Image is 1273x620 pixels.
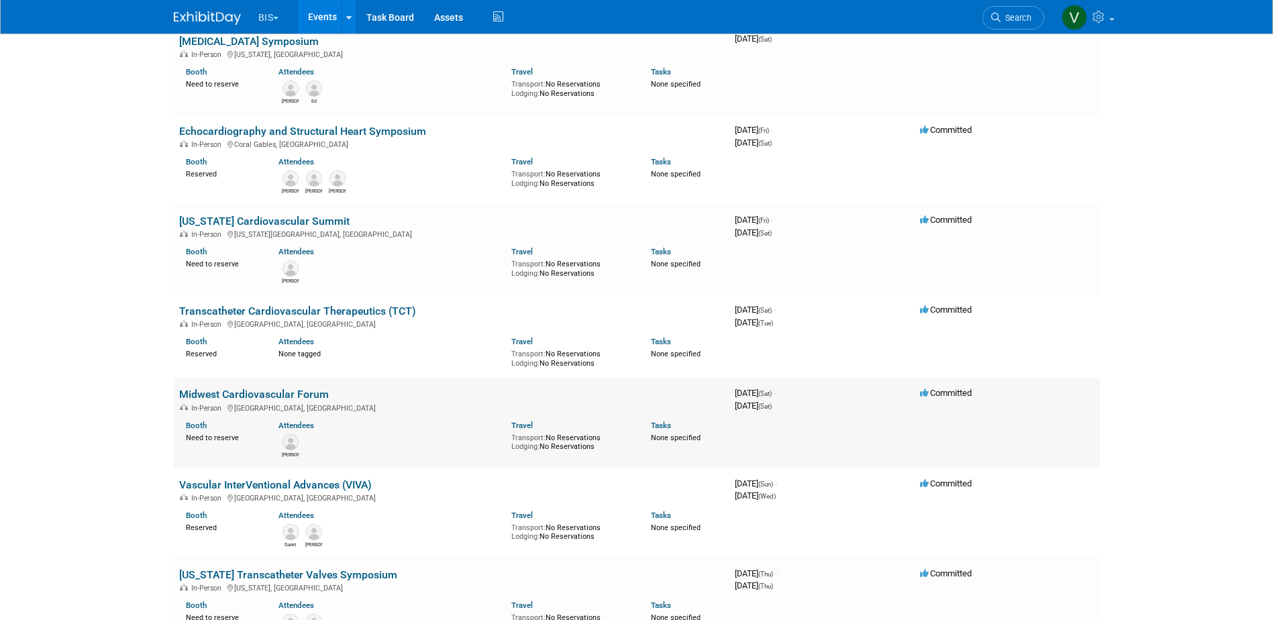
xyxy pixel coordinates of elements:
[191,494,225,503] span: In-Person
[174,11,241,25] img: ExhibitDay
[511,67,533,76] a: Travel
[920,568,972,578] span: Committed
[511,170,546,178] span: Transport:
[186,77,259,89] div: Need to reserve
[771,215,773,225] span: -
[179,215,350,227] a: [US_STATE] Cardiovascular Summit
[191,404,225,413] span: In-Person
[180,230,188,237] img: In-Person Event
[651,421,671,430] a: Tasks
[191,584,225,592] span: In-Person
[758,217,769,224] span: (Fri)
[306,524,322,540] img: Kevin O'Neill
[735,478,777,488] span: [DATE]
[774,388,776,398] span: -
[180,584,188,590] img: In-Person Event
[651,157,671,166] a: Tasks
[1001,13,1031,23] span: Search
[179,402,724,413] div: [GEOGRAPHIC_DATA], [GEOGRAPHIC_DATA]
[511,511,533,520] a: Travel
[651,80,701,89] span: None specified
[186,257,259,269] div: Need to reserve
[283,434,299,450] img: Kim Herring
[191,230,225,239] span: In-Person
[186,167,259,179] div: Reserved
[758,403,772,410] span: (Sat)
[758,140,772,147] span: (Sat)
[920,125,972,135] span: Committed
[775,478,777,488] span: -
[278,67,314,76] a: Attendees
[735,138,772,148] span: [DATE]
[735,317,773,327] span: [DATE]
[511,601,533,610] a: Travel
[186,511,207,520] a: Booth
[511,347,631,368] div: No Reservations No Reservations
[282,276,299,285] div: Adam Spies
[735,401,772,411] span: [DATE]
[735,568,777,578] span: [DATE]
[511,350,546,358] span: Transport:
[191,320,225,329] span: In-Person
[186,247,207,256] a: Booth
[191,140,225,149] span: In-Person
[186,421,207,430] a: Booth
[774,305,776,315] span: -
[758,307,772,314] span: (Sat)
[651,511,671,520] a: Tasks
[180,320,188,327] img: In-Person Event
[651,170,701,178] span: None specified
[179,582,724,592] div: [US_STATE], [GEOGRAPHIC_DATA]
[735,490,776,501] span: [DATE]
[179,228,724,239] div: [US_STATE][GEOGRAPHIC_DATA], [GEOGRAPHIC_DATA]
[758,493,776,500] span: (Wed)
[511,359,540,368] span: Lodging:
[278,247,314,256] a: Attendees
[186,601,207,610] a: Booth
[179,478,372,491] a: Vascular InterVentional Advances (VIVA)
[758,582,773,590] span: (Thu)
[511,269,540,278] span: Lodging:
[306,81,322,97] img: Ed Joyce
[278,347,501,359] div: None tagged
[179,492,724,503] div: [GEOGRAPHIC_DATA], [GEOGRAPHIC_DATA]
[920,388,972,398] span: Committed
[186,337,207,346] a: Booth
[735,227,772,238] span: [DATE]
[180,494,188,501] img: In-Person Event
[511,521,631,541] div: No Reservations No Reservations
[651,350,701,358] span: None specified
[511,89,540,98] span: Lodging:
[651,337,671,346] a: Tasks
[186,157,207,166] a: Booth
[283,81,299,97] img: Kevin Ryan
[651,601,671,610] a: Tasks
[180,50,188,57] img: In-Person Event
[282,540,299,548] div: Garet Flake
[282,187,299,195] div: Rob Rupel
[758,390,772,397] span: (Sat)
[758,319,773,327] span: (Tue)
[329,170,346,187] img: Chris Cigrand
[186,431,259,443] div: Need to reserve
[278,337,314,346] a: Attendees
[179,138,724,149] div: Coral Gables, [GEOGRAPHIC_DATA]
[306,170,322,187] img: Trevor Thomas
[186,67,207,76] a: Booth
[511,257,631,278] div: No Reservations No Reservations
[179,125,426,138] a: Echocardiography and Structural Heart Symposium
[329,187,346,195] div: Chris Cigrand
[758,570,773,578] span: (Thu)
[278,157,314,166] a: Attendees
[735,388,776,398] span: [DATE]
[511,260,546,268] span: Transport:
[758,229,772,237] span: (Sat)
[651,247,671,256] a: Tasks
[179,305,416,317] a: Transcatheter Cardiovascular Therapeutics (TCT)
[511,157,533,166] a: Travel
[191,50,225,59] span: In-Person
[651,260,701,268] span: None specified
[758,36,772,43] span: (Sat)
[920,305,972,315] span: Committed
[179,48,724,59] div: [US_STATE], [GEOGRAPHIC_DATA]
